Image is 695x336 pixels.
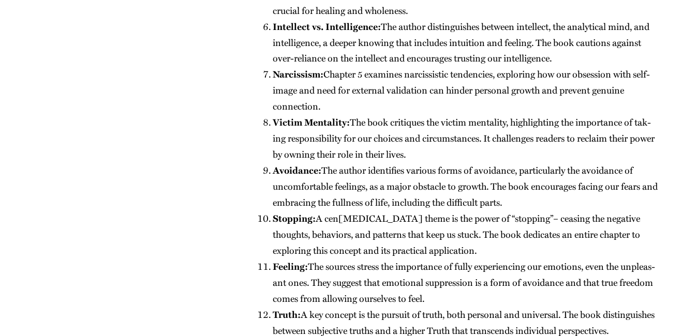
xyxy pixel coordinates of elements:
li: The book cri­tiques the vic­tim men­tal­i­ty, high­light­ing the impor­tance of tak­ing respon­si... [273,114,658,162]
strong: Intel­lect vs. Intel­li­gence: [273,20,381,33]
li: The sources stress the impor­tance of ful­ly expe­ri­enc­ing our emo­tions, even the unpleas­ant ... [273,258,658,307]
strong: Feel­ing: [273,259,308,273]
strong: Nar­cis­sism: [273,67,323,81]
li: A cen­[MEDICAL_DATA] theme is the pow­er of “stop­ping”– ceas­ing the neg­a­tive thoughts, behav­... [273,210,658,258]
strong: Vic­tim Men­tal­i­ty: [273,115,350,129]
strong: Avoid­ance: [273,163,321,177]
li: The author dis­tin­guish­es between intel­lect, the ana­lyt­i­cal mind, and intel­li­gence, a dee... [273,19,658,67]
strong: Truth: [273,308,301,321]
li: Chap­ter 5 exam­ines nar­cis­sis­tic ten­den­cies, explor­ing how our obses­sion with self-image ... [273,66,658,114]
strong: Stop­ping: [273,211,316,225]
li: The author iden­ti­fies var­i­ous forms of avoid­ance, par­tic­u­lar­ly the avoid­ance of uncom­f... [273,162,658,210]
